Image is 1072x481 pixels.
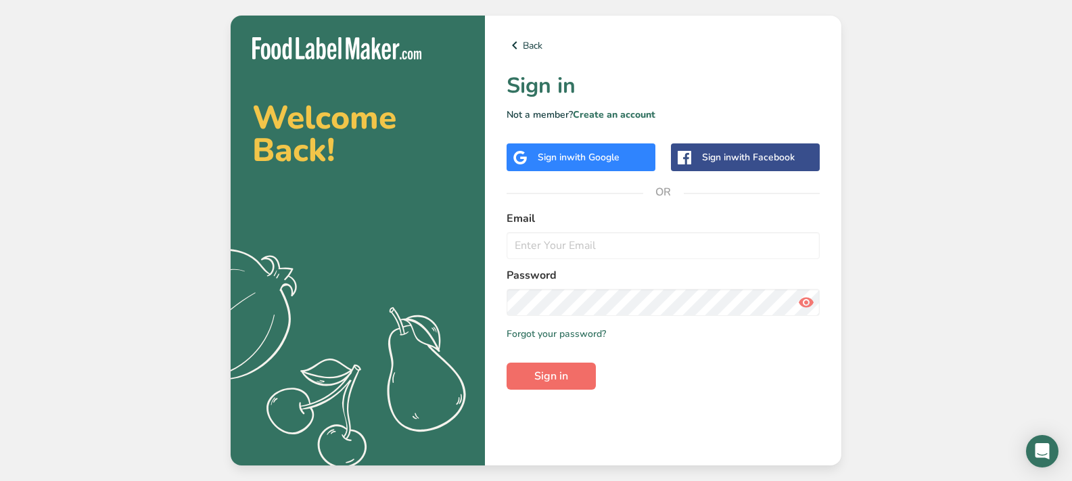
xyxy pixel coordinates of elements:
[507,363,596,390] button: Sign in
[507,210,820,227] label: Email
[507,108,820,122] p: Not a member?
[702,150,795,164] div: Sign in
[538,150,620,164] div: Sign in
[507,70,820,102] h1: Sign in
[507,327,606,341] a: Forgot your password?
[731,151,795,164] span: with Facebook
[534,368,568,384] span: Sign in
[507,37,820,53] a: Back
[643,172,684,212] span: OR
[252,37,421,60] img: Food Label Maker
[1026,435,1058,467] div: Open Intercom Messenger
[567,151,620,164] span: with Google
[252,101,463,166] h2: Welcome Back!
[507,267,820,283] label: Password
[573,108,655,121] a: Create an account
[507,232,820,259] input: Enter Your Email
